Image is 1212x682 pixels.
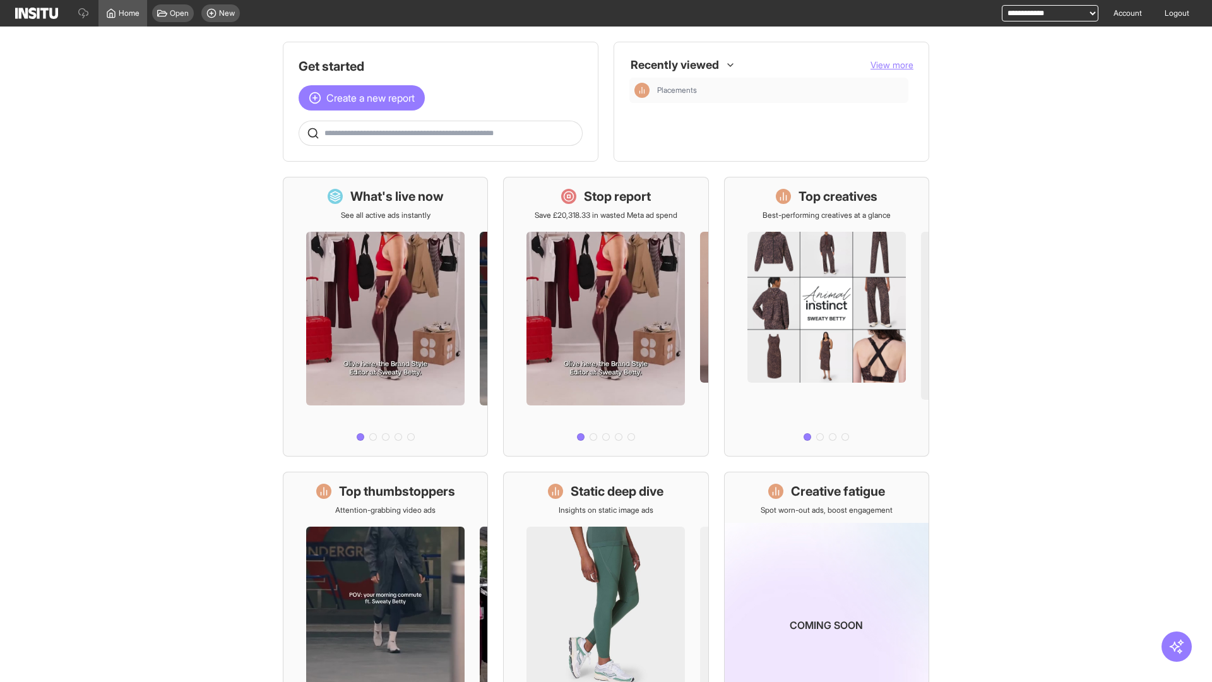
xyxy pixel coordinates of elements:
[571,482,663,500] h1: Static deep dive
[535,210,677,220] p: Save £20,318.33 in wasted Meta ad spend
[335,505,436,515] p: Attention-grabbing video ads
[15,8,58,19] img: Logo
[724,177,929,457] a: Top creativesBest-performing creatives at a glance
[299,57,583,75] h1: Get started
[326,90,415,105] span: Create a new report
[870,59,913,71] button: View more
[634,83,650,98] div: Insights
[584,188,651,205] h1: Stop report
[283,177,488,457] a: What's live nowSee all active ads instantly
[339,482,455,500] h1: Top thumbstoppers
[870,59,913,70] span: View more
[503,177,708,457] a: Stop reportSave £20,318.33 in wasted Meta ad spend
[219,8,235,18] span: New
[799,188,877,205] h1: Top creatives
[341,210,431,220] p: See all active ads instantly
[559,505,653,515] p: Insights on static image ads
[350,188,444,205] h1: What's live now
[119,8,140,18] span: Home
[657,85,903,95] span: Placements
[657,85,697,95] span: Placements
[763,210,891,220] p: Best-performing creatives at a glance
[170,8,189,18] span: Open
[299,85,425,111] button: Create a new report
